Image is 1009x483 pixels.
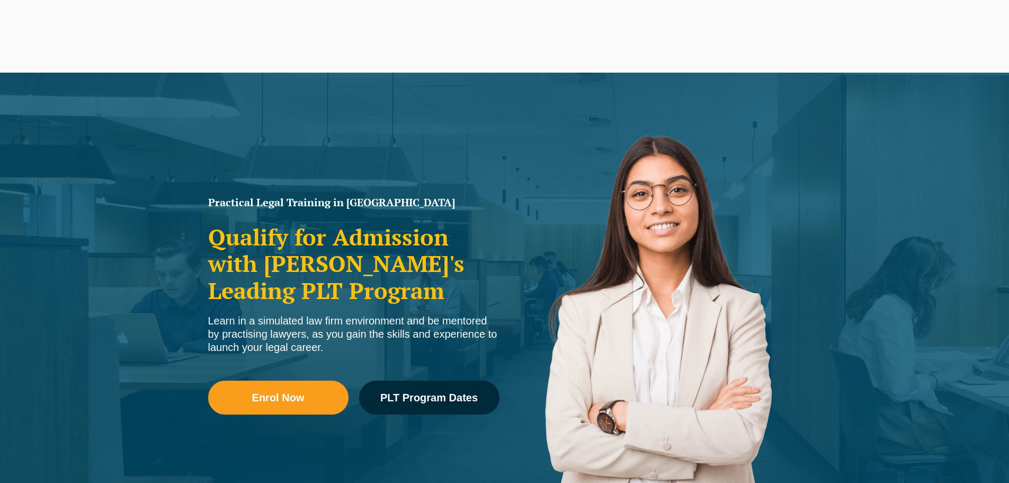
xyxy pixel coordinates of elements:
[208,197,499,208] h1: Practical Legal Training in [GEOGRAPHIC_DATA]
[208,224,499,304] h2: Qualify for Admission with [PERSON_NAME]'s Leading PLT Program
[208,314,499,354] div: Learn in a simulated law firm environment and be mentored by practising lawyers, as you gain the ...
[380,392,478,403] span: PLT Program Dates
[252,392,305,403] span: Enrol Now
[208,381,349,415] a: Enrol Now
[359,381,499,415] a: PLT Program Dates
